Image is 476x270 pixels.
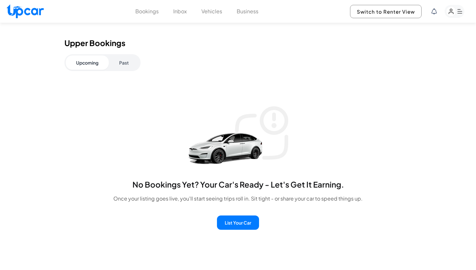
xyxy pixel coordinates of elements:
[113,195,363,202] p: Once your listing goes live, you'll start seeing trips roll in. Sit tight - or share your car to ...
[64,38,412,48] h1: Upper Bookings
[113,179,363,190] h1: No Bookings Yet? Your Car's Ready - Let's Get It Earning.
[173,7,187,15] button: Inbox
[201,7,222,15] button: Vehicles
[66,55,109,70] button: Upcoming
[109,55,139,70] button: Past
[185,103,291,171] img: booking
[217,215,259,230] button: List Your Car
[237,7,258,15] button: Business
[6,4,44,18] img: Upcar Logo
[135,7,159,15] button: Bookings
[350,5,422,18] button: Switch to Renter View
